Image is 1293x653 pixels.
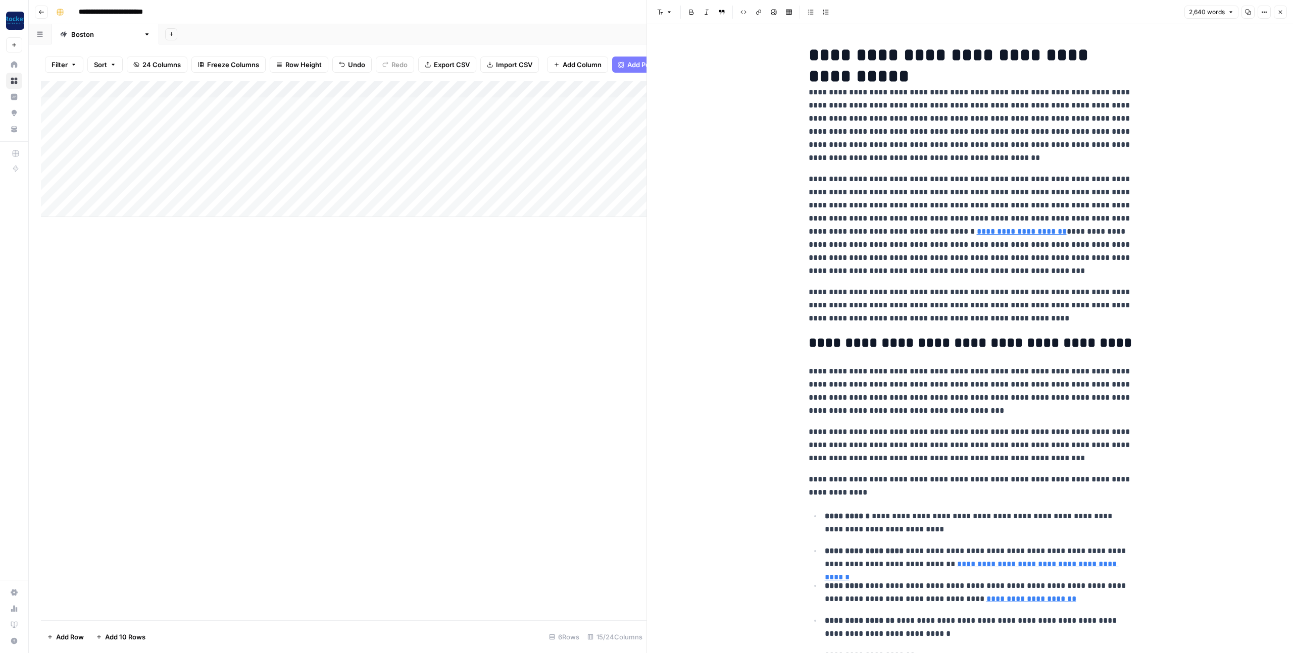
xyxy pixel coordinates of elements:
button: Help + Support [6,633,22,649]
span: Sort [94,60,107,70]
a: Settings [6,584,22,601]
span: Export CSV [434,60,470,70]
button: 2,640 words [1184,6,1238,19]
span: Add 10 Rows [105,632,145,642]
button: Add Row [41,629,90,645]
span: Undo [348,60,365,70]
a: Learning Hub [6,617,22,633]
span: Add Power Agent [627,60,682,70]
button: Filter [45,57,83,73]
span: 24 Columns [142,60,181,70]
button: Add 10 Rows [90,629,152,645]
span: 2,640 words [1189,8,1225,17]
a: Home [6,57,22,73]
div: [GEOGRAPHIC_DATA] [71,29,139,39]
span: Import CSV [496,60,532,70]
button: Add Column [547,57,608,73]
button: Import CSV [480,57,539,73]
button: Row Height [270,57,328,73]
button: Redo [376,57,414,73]
a: Your Data [6,121,22,137]
button: Add Power Agent [612,57,688,73]
img: Rocket Pilots Logo [6,12,24,30]
a: Browse [6,73,22,89]
span: Row Height [285,60,322,70]
button: Sort [87,57,123,73]
span: Redo [391,60,408,70]
a: Insights [6,89,22,105]
button: Workspace: Rocket Pilots [6,8,22,33]
span: Freeze Columns [207,60,259,70]
div: 6 Rows [545,629,583,645]
button: Freeze Columns [191,57,266,73]
button: Export CSV [418,57,476,73]
button: 24 Columns [127,57,187,73]
div: 15/24 Columns [583,629,646,645]
span: Add Row [56,632,84,642]
span: Add Column [563,60,602,70]
span: Filter [52,60,68,70]
button: Undo [332,57,372,73]
a: Opportunities [6,105,22,121]
a: [GEOGRAPHIC_DATA] [52,24,159,44]
a: Usage [6,601,22,617]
